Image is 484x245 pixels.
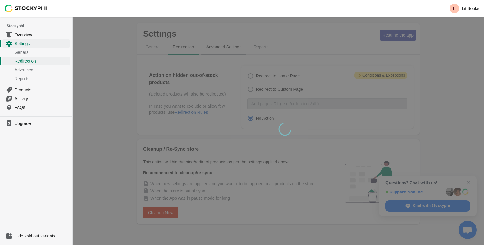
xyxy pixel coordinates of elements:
span: Redirection [15,58,69,64]
span: FAQs [15,104,69,110]
a: Settings [2,39,70,48]
a: Upgrade [2,119,70,128]
span: Hide sold out variants [15,233,69,239]
span: Activity [15,96,69,102]
a: Reports [2,74,70,83]
a: General [2,48,70,57]
button: Avatar with initials LLit Books [447,2,482,15]
span: Upgrade [15,120,69,126]
span: General [15,49,69,55]
a: Activity [2,94,70,103]
text: L [453,6,456,11]
a: Advanced [2,65,70,74]
a: Overview [2,30,70,39]
a: FAQs [2,103,70,112]
img: Stockyphi [5,5,47,12]
span: Products [15,87,69,93]
span: Overview [15,32,69,38]
a: Redirection [2,57,70,65]
span: Avatar with initials L [450,4,459,13]
span: Settings [15,41,69,47]
span: Stockyphi [7,23,72,29]
p: Lit Books [462,6,479,11]
a: Products [2,85,70,94]
span: Advanced [15,67,69,73]
a: Hide sold out variants [2,232,70,240]
span: Reports [15,76,69,82]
